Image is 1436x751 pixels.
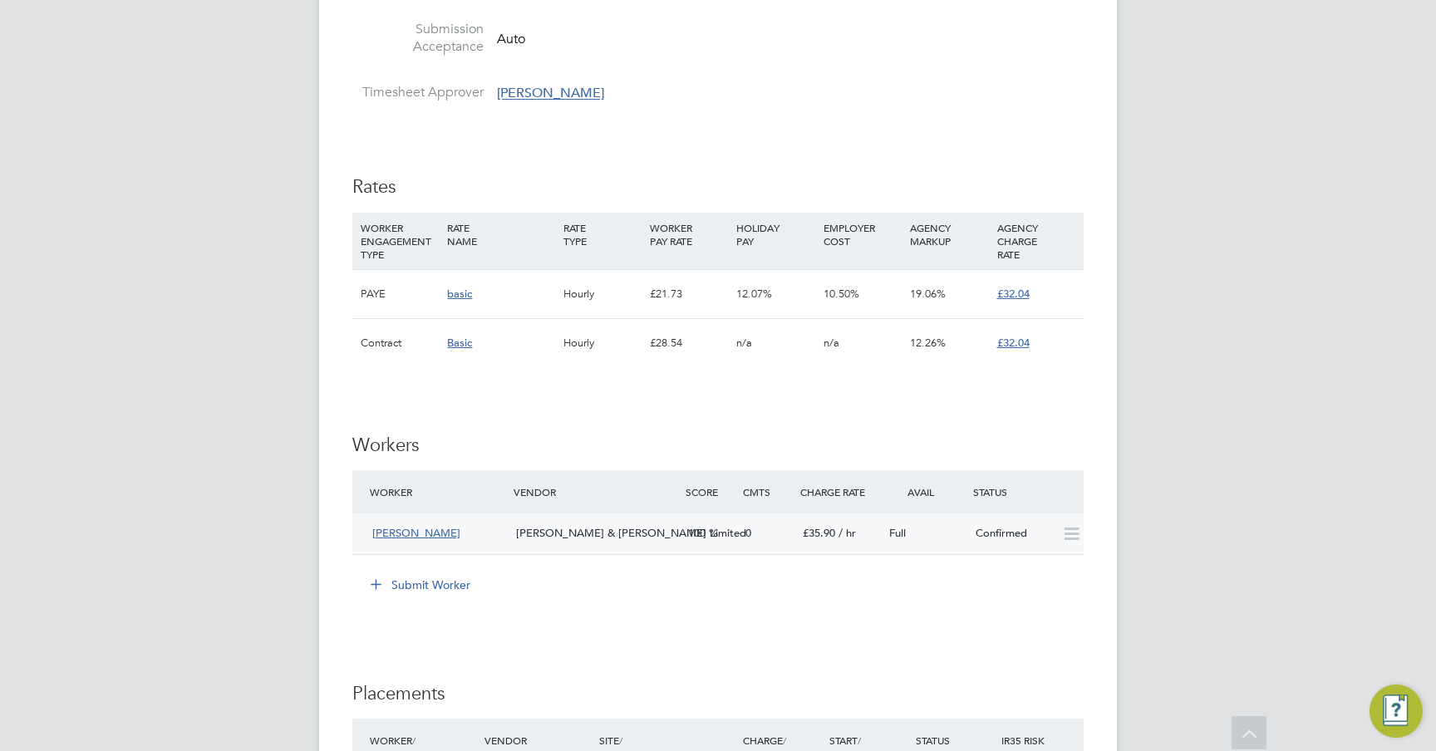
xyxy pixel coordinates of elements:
span: 19.06% [910,287,946,301]
div: Vendor [509,477,681,507]
div: Cmts [739,477,796,507]
span: Auto [497,31,525,47]
div: Status [969,477,1084,507]
div: Avail [883,477,969,507]
label: Timesheet Approver [352,84,484,101]
div: Confirmed [969,520,1055,547]
div: £28.54 [646,319,732,367]
span: [PERSON_NAME] & [PERSON_NAME] Limited [516,526,746,540]
div: £21.73 [646,270,732,318]
div: HOLIDAY PAY [732,213,819,256]
div: Charge Rate [796,477,883,507]
div: AGENCY MARKUP [906,213,992,256]
div: RATE TYPE [559,213,646,256]
button: Engage Resource Center [1370,685,1423,738]
div: Score [681,477,739,507]
span: £35.90 [803,526,835,540]
div: AGENCY CHARGE RATE [993,213,1079,269]
span: £32.04 [997,287,1030,301]
span: 10.50% [824,287,859,301]
span: £32.04 [997,336,1030,350]
div: PAYE [357,270,443,318]
h3: Placements [352,682,1084,706]
h3: Workers [352,434,1084,458]
label: Submission Acceptance [352,21,484,56]
div: Hourly [559,319,646,367]
span: 100 [688,526,706,540]
div: Contract [357,319,443,367]
span: n/a [736,336,752,350]
button: Submit Worker [359,572,484,598]
span: n/a [824,336,839,350]
div: WORKER PAY RATE [646,213,732,256]
h3: Rates [352,175,1084,199]
div: Hourly [559,270,646,318]
div: WORKER ENGAGEMENT TYPE [357,213,443,269]
span: 12.07% [736,287,772,301]
div: Worker [366,477,509,507]
span: 0 [745,526,751,540]
div: RATE NAME [443,213,558,256]
span: Basic [447,336,472,350]
span: Full [889,526,906,540]
span: / hr [838,526,856,540]
span: 12.26% [910,336,946,350]
span: basic [447,287,472,301]
span: [PERSON_NAME] [372,526,460,540]
span: [PERSON_NAME] [497,86,604,102]
div: EMPLOYER COST [819,213,906,256]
